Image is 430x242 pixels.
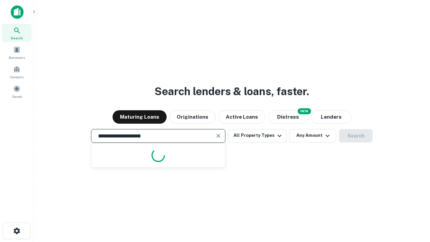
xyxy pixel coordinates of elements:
a: Borrowers [2,43,32,62]
a: Contacts [2,63,32,81]
div: NEW [298,108,311,114]
iframe: Chat Widget [396,188,430,220]
span: Contacts [10,74,24,80]
img: capitalize-icon.png [11,5,24,19]
button: Lenders [311,110,351,124]
button: Search distressed loans with lien and other non-mortgage details. [268,110,308,124]
span: Search [11,35,23,41]
a: Saved [2,82,32,100]
h3: Search lenders & loans, faster. [155,83,309,99]
a: Search [2,24,32,42]
button: Maturing Loans [113,110,167,124]
button: Any Amount [289,129,336,143]
button: Clear [214,131,223,140]
button: All Property Types [228,129,287,143]
span: Saved [12,94,22,99]
button: Originations [169,110,216,124]
span: Borrowers [9,55,25,60]
button: Active Loans [218,110,265,124]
